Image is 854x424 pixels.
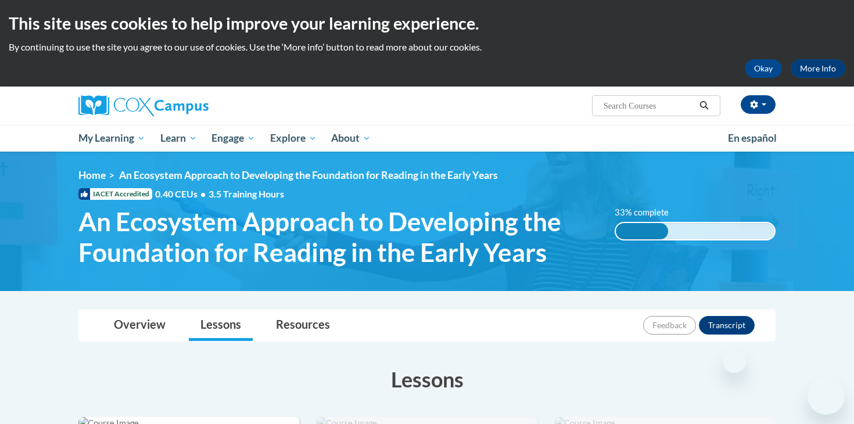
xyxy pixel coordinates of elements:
a: En español [720,126,784,150]
a: About [324,125,379,152]
input: Search Courses [602,99,695,113]
label: 33% complete [615,206,681,219]
a: Explore [263,125,324,152]
span: 3.5 Training Hours [209,188,284,199]
iframe: Close message [723,350,746,373]
img: Cox Campus [78,95,209,116]
a: Learn [153,125,204,152]
span: Explore [270,131,317,145]
span: About [331,131,371,145]
a: Home [78,169,106,181]
button: Okay [745,59,782,78]
a: Overview [102,310,177,341]
a: Resources [264,310,342,341]
button: Transcript [699,316,755,335]
span: Engage [211,131,255,145]
a: Engage [204,125,263,152]
h2: This site uses cookies to help improve your learning experience. [9,12,845,35]
span: My Learning [78,131,145,145]
span: An Ecosystem Approach to Developing the Foundation for Reading in the Early Years [78,206,597,268]
h3: Lessons [78,365,776,394]
button: Search [695,99,713,113]
div: 33% complete [616,223,668,239]
button: Feedback [643,316,696,335]
div: Main menu [61,125,793,152]
a: Lessons [189,310,253,341]
button: Account Settings [741,95,776,114]
p: By continuing to use the site you agree to our use of cookies. Use the ‘More info’ button to read... [9,41,845,53]
iframe: Button to launch messaging window [808,378,845,415]
span: 0.40 CEUs [155,188,209,200]
span: IACET Accredited [78,188,152,200]
span: En español [728,132,777,144]
a: My Learning [71,125,153,152]
span: • [200,188,206,199]
a: More Info [791,59,845,78]
a: Cox Campus [78,95,299,116]
span: An Ecosystem Approach to Developing the Foundation for Reading in the Early Years [119,169,498,181]
span: Learn [160,131,197,145]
